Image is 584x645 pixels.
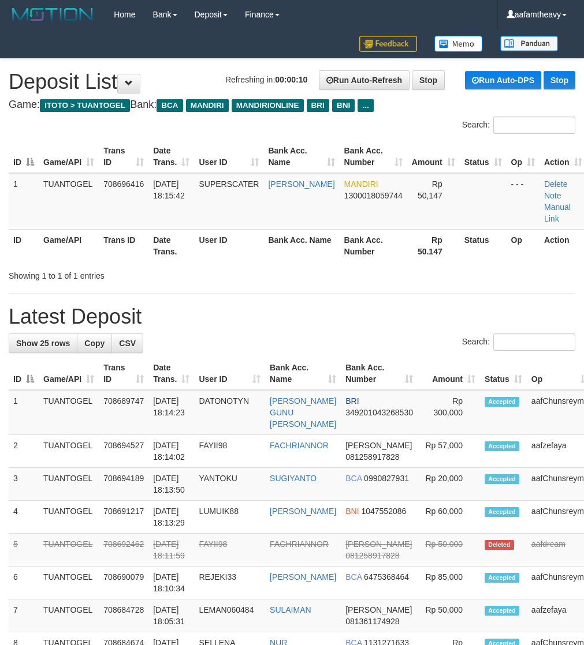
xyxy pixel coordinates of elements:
td: 708689747 [99,390,148,435]
td: [DATE] 18:13:29 [148,501,194,534]
th: Game/API [39,229,99,262]
th: Op [507,229,540,262]
a: Run Auto-DPS [465,71,541,89]
td: TUANTOGEL [39,599,99,632]
td: 1 [9,173,39,230]
td: TUANTOGEL [39,468,99,501]
a: Copy [77,333,112,353]
a: [PERSON_NAME] [270,507,336,516]
span: BCA [345,572,362,582]
td: 2 [9,435,39,468]
td: 1 [9,390,39,435]
span: BNI [345,507,359,516]
td: [DATE] 18:11:59 [148,534,194,567]
th: Bank Acc. Name: activate to sort column ascending [263,140,339,173]
th: ID: activate to sort column descending [9,357,39,390]
td: [DATE] 18:10:34 [148,567,194,599]
th: Bank Acc. Name [263,229,339,262]
td: LUMUIK88 [194,501,265,534]
th: Bank Acc. Number [340,229,407,262]
span: Refreshing in: [225,75,307,84]
a: Stop [412,70,445,90]
span: MANDIRIONLINE [232,99,304,112]
td: 708690079 [99,567,148,599]
span: Accepted [485,474,519,484]
td: 708692462 [99,534,148,567]
img: panduan.png [500,36,558,51]
td: TUANTOGEL [39,567,99,599]
td: TUANTOGEL [39,501,99,534]
a: SUGIYANTO [270,474,317,483]
a: Manual Link [544,202,571,223]
input: Search: [493,117,575,134]
th: Bank Acc. Number: activate to sort column ascending [341,357,418,390]
span: Accepted [485,606,519,616]
label: Search: [462,333,575,351]
span: [PERSON_NAME] [345,539,412,549]
th: ID [9,229,39,262]
span: Copy 081258917828 to clipboard [345,452,399,462]
span: Accepted [485,397,519,407]
span: CSV [119,339,136,348]
th: Trans ID: activate to sort column ascending [99,357,148,390]
span: Copy [84,339,105,348]
input: Search: [493,333,575,351]
img: MOTION_logo.png [9,6,96,23]
span: BCA [157,99,183,112]
a: [PERSON_NAME] [268,179,334,189]
h4: Game: Bank: [9,99,575,111]
span: [PERSON_NAME] [345,441,412,450]
span: BRI [307,99,329,112]
a: [PERSON_NAME] GUNU [PERSON_NAME] [270,396,336,429]
td: LEMAN060484 [194,599,265,632]
td: 4 [9,501,39,534]
td: Rp 300,000 [418,390,480,435]
a: FACHRIANNOR [270,441,329,450]
th: Date Trans. [148,229,194,262]
td: DATONOTYN [194,390,265,435]
td: Rp 50,000 [418,599,480,632]
span: Copy 081361174928 to clipboard [345,617,399,626]
a: CSV [111,333,143,353]
span: Copy 081258917828 to clipboard [345,551,399,560]
th: Trans ID [99,229,148,262]
a: Show 25 rows [9,333,77,353]
td: REJEKI33 [194,567,265,599]
a: Stop [544,71,575,89]
td: - - - [507,173,540,230]
th: User ID: activate to sort column ascending [194,140,263,173]
span: Copy 1047552086 to clipboard [361,507,406,516]
th: Date Trans.: activate to sort column ascending [148,140,194,173]
th: Game/API: activate to sort column ascending [39,140,99,173]
td: [DATE] 18:05:31 [148,599,194,632]
td: Rp 60,000 [418,501,480,534]
span: Copy 0990827931 to clipboard [364,474,409,483]
th: Rp 50.147 [407,229,460,262]
th: Op: activate to sort column ascending [507,140,540,173]
label: Search: [462,117,575,134]
span: Accepted [485,441,519,451]
a: FACHRIANNOR [270,539,329,549]
th: Date Trans.: activate to sort column ascending [148,357,194,390]
span: Accepted [485,573,519,583]
span: Show 25 rows [16,339,70,348]
td: [DATE] 18:14:02 [148,435,194,468]
a: Note [544,191,561,200]
th: User ID: activate to sort column ascending [194,357,265,390]
span: ... [358,99,373,112]
td: 7 [9,599,39,632]
th: Game/API: activate to sort column ascending [39,357,99,390]
span: ITOTO > TUANTOGEL [40,99,130,112]
td: TUANTOGEL [39,390,99,435]
td: 708684728 [99,599,148,632]
td: [DATE] 18:13:50 [148,468,194,501]
th: ID: activate to sort column descending [9,140,39,173]
strong: 00:00:10 [275,75,307,84]
td: FAYII98 [194,435,265,468]
td: 708694189 [99,468,148,501]
th: Bank Acc. Number: activate to sort column ascending [340,140,407,173]
span: Copy 1300018059744 to clipboard [344,191,403,200]
th: Status: activate to sort column ascending [460,140,507,173]
td: TUANTOGEL [39,534,99,567]
td: FAYII98 [194,534,265,567]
